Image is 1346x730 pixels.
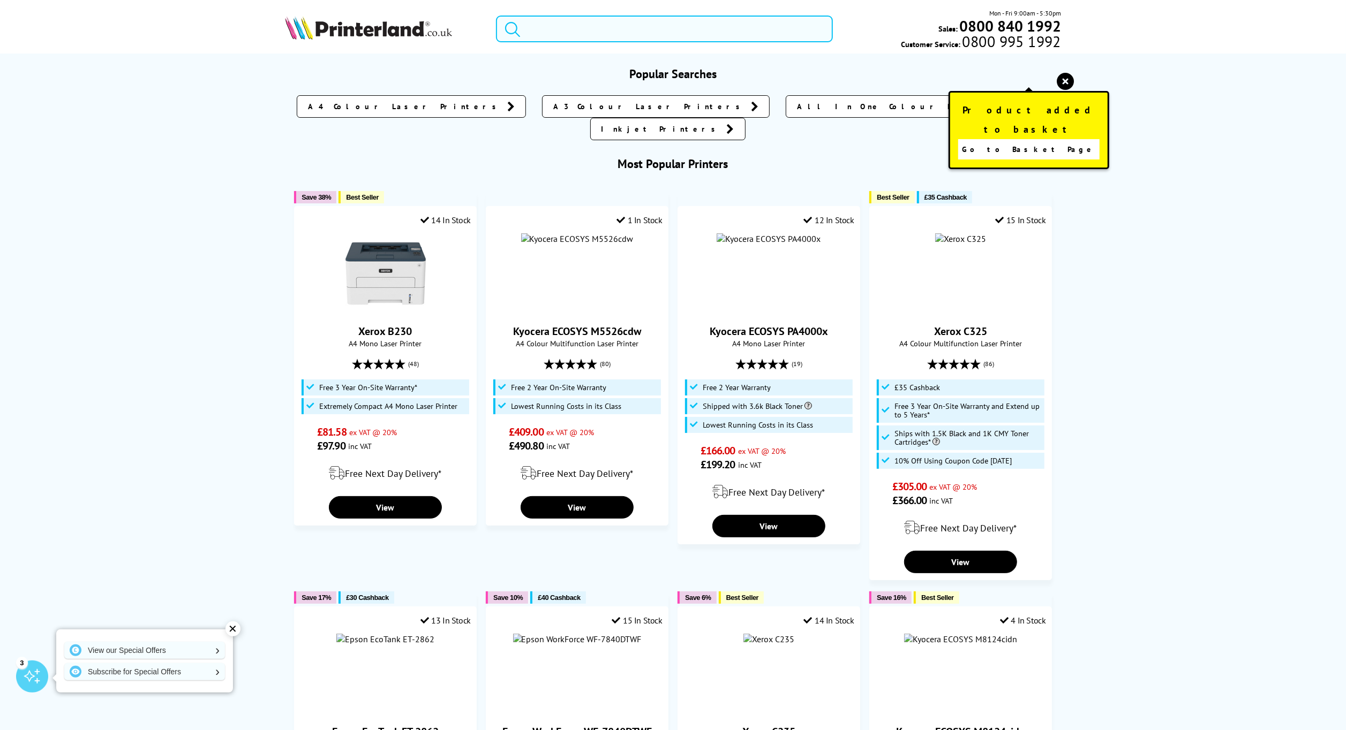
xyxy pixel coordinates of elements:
[719,591,764,604] button: Best Seller
[717,233,821,244] img: Kyocera ECOSYS PA4000x
[703,383,771,392] span: Free 2 Year Warranty
[703,421,813,429] span: Lowest Running Costs in its Class
[685,594,711,602] span: Save 6%
[359,324,412,338] a: Xerox B230
[983,354,994,374] span: (86)
[513,324,641,338] a: Kyocera ECOSYS M5526cdw
[949,91,1109,169] div: Product added to basket
[345,233,426,314] img: Xerox B230
[683,477,854,507] div: modal_delivery
[511,402,621,410] span: Lowest Running Costs in its Class
[64,663,225,680] a: Subscribe for Special Offers
[875,513,1046,543] div: modal_delivery
[616,215,663,225] div: 1 In Stock
[875,338,1046,348] span: A4 Colour Multifunction Laser Printer
[743,634,794,644] img: Xerox C235
[935,233,986,244] img: Xerox C325
[542,95,770,118] a: A3 Colour Laser Printers
[869,591,912,604] button: Save 16%
[346,594,388,602] span: £30 Cashback
[348,441,372,451] span: inc VAT
[995,215,1046,225] div: 15 In Stock
[710,324,828,338] a: Kyocera ECOSYS PA4000x
[894,457,1012,465] span: 10% Off Using Coupon Code [DATE]
[894,429,1041,446] span: Ships with 1.5K Black and 1K CMY Toner Cartridges*
[600,354,611,374] span: (80)
[546,441,570,451] span: inc VAT
[678,591,716,604] button: Save 6%
[989,8,1061,18] span: Mon - Fri 9:00am - 5:30pm
[701,458,735,472] span: £199.20
[703,402,812,410] span: Shipped with 3.6k Black Toner
[958,21,1061,31] a: 0800 840 1992
[738,446,786,456] span: ex VAT @ 20%
[302,193,331,201] span: Save 38%
[877,594,906,602] span: Save 16%
[294,191,336,203] button: Save 38%
[329,496,442,519] a: View
[317,439,345,453] span: £97.90
[962,142,1095,157] span: Go to Basket Page
[319,402,457,410] span: Extremely Compact A4 Mono Laser Printer
[345,305,426,316] a: Xerox B230
[958,139,1100,159] a: Go to Basket Page
[590,118,746,140] a: Inkjet Printers
[930,482,977,492] span: ex VAT @ 20%
[924,193,967,201] span: £35 Cashback
[349,427,397,437] span: ex VAT @ 20%
[921,594,954,602] span: Best Seller
[64,642,225,659] a: View our Special Offers
[408,354,419,374] span: (48)
[894,383,940,392] span: £35 Cashback
[892,493,927,507] span: £366.00
[285,156,1061,171] h3: Most Popular Printers
[601,124,721,134] span: Inkjet Printers
[294,591,336,604] button: Save 17%
[285,66,1061,81] h3: Popular Searches
[1000,615,1046,626] div: 4 In Stock
[225,621,240,636] div: ✕
[804,615,854,626] div: 14 In Stock
[285,16,483,42] a: Printerland Logo
[869,191,915,203] button: Best Seller
[683,338,854,348] span: A4 Mono Laser Printer
[612,615,663,626] div: 15 In Stock
[904,551,1017,573] a: View
[521,496,634,519] a: View
[346,193,379,201] span: Best Seller
[917,191,972,203] button: £35 Cashback
[509,439,544,453] span: £490.80
[300,458,471,488] div: modal_delivery
[16,657,28,668] div: 3
[738,460,762,470] span: inc VAT
[509,425,544,439] span: £409.00
[797,101,1009,112] span: All In One Colour Printers
[934,324,987,338] a: Xerox C325
[786,95,1033,118] a: All In One Colour Printers
[492,458,663,488] div: modal_delivery
[339,591,394,604] button: £30 Cashback
[904,634,1017,644] img: Kyocera ECOSYS M8124cidn
[877,193,909,201] span: Best Seller
[930,496,953,506] span: inc VAT
[726,594,759,602] span: Best Seller
[486,591,528,604] button: Save 10%
[511,383,606,392] span: Free 2 Year On-Site Warranty
[521,233,634,244] img: Kyocera ECOSYS M5526cdw
[538,594,580,602] span: £40 Cashback
[792,354,802,374] span: (19)
[420,215,471,225] div: 14 In Stock
[553,101,746,112] span: A3 Colour Laser Printers
[493,594,523,602] span: Save 10%
[894,402,1041,419] span: Free 3 Year On-Site Warranty and Extend up to 5 Years*
[496,16,833,42] input: Search product or brand
[959,16,1061,36] b: 0800 840 1992
[712,515,825,537] a: View
[302,594,331,602] span: Save 17%
[317,425,347,439] span: £81.58
[546,427,594,437] span: ex VAT @ 20%
[530,591,585,604] button: £40 Cashback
